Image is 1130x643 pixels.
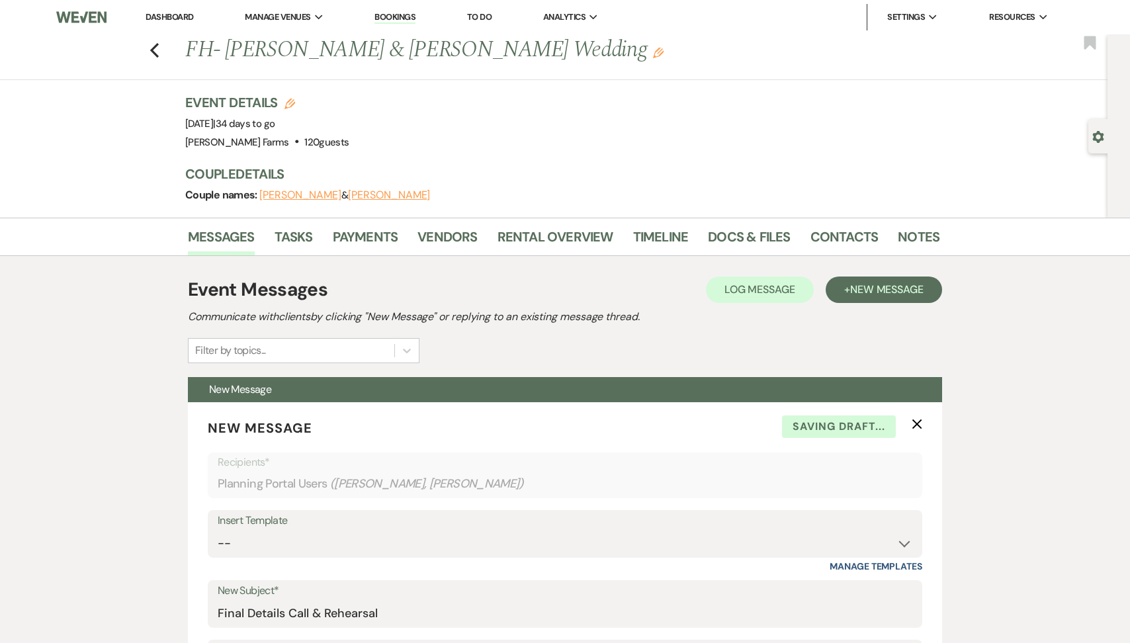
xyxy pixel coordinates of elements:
a: Manage Templates [830,560,922,572]
a: Bookings [374,11,415,24]
div: Planning Portal Users [218,471,912,497]
button: Log Message [706,277,814,303]
button: Edit [653,46,664,58]
span: & [259,189,430,202]
h3: Couple Details [185,165,926,183]
span: [PERSON_NAME] Farms [185,136,289,149]
h2: Communicate with clients by clicking "New Message" or replying to an existing message thread. [188,309,942,325]
a: Vendors [417,226,477,255]
span: New Message [850,282,924,296]
span: Saving draft... [782,415,896,438]
span: New Message [208,419,312,437]
span: Resources [989,11,1035,24]
span: [DATE] [185,117,275,130]
div: Insert Template [218,511,912,531]
span: New Message [209,382,271,396]
label: New Subject* [218,581,912,601]
button: [PERSON_NAME] [348,190,430,200]
a: Contacts [810,226,879,255]
button: [PERSON_NAME] [259,190,341,200]
a: Messages [188,226,255,255]
h1: FH- [PERSON_NAME] & [PERSON_NAME] Wedding [185,34,778,66]
a: Timeline [633,226,689,255]
a: Rental Overview [498,226,613,255]
span: Log Message [724,282,795,296]
a: Dashboard [146,11,193,22]
a: Notes [898,226,939,255]
span: 34 days to go [216,117,275,130]
a: To Do [467,11,492,22]
button: Open lead details [1092,130,1104,142]
div: Filter by topics... [195,343,266,359]
img: Weven Logo [56,3,107,31]
span: Manage Venues [245,11,310,24]
h3: Event Details [185,93,349,112]
p: Recipients* [218,454,912,471]
span: Couple names: [185,188,259,202]
a: Payments [333,226,398,255]
span: Settings [887,11,925,24]
h1: Event Messages [188,276,327,304]
button: +New Message [826,277,942,303]
span: 120 guests [304,136,349,149]
a: Tasks [275,226,313,255]
span: ( [PERSON_NAME], [PERSON_NAME] ) [330,475,525,493]
span: Analytics [543,11,586,24]
a: Docs & Files [708,226,790,255]
span: | [213,117,275,130]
